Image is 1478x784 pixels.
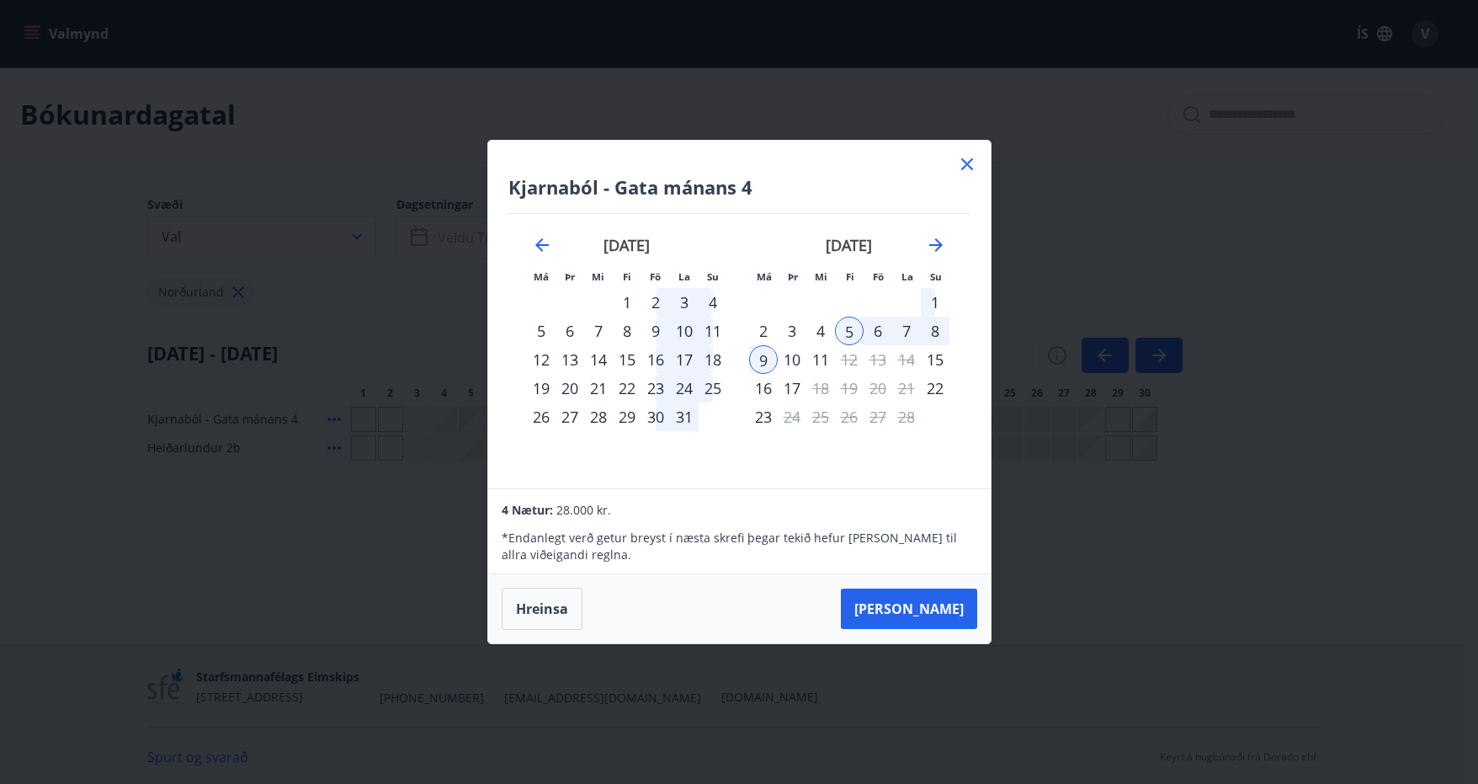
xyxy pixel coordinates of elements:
div: 10 [778,345,806,374]
div: 1 [613,288,641,317]
td: Choose þriðjudagur, 17. febrúar 2026 as your check-in date. It’s available. [778,374,806,403]
h4: Kjarnaból - Gata mánans 4 [508,174,970,200]
td: Choose mánudagur, 19. janúar 2026 as your check-in date. It’s available. [527,374,556,403]
div: 12 [527,345,556,374]
small: Fö [650,270,661,283]
td: Choose þriðjudagur, 27. janúar 2026 as your check-in date. It’s available. [556,403,584,431]
button: Hreinsa [502,588,582,630]
div: 2 [641,288,670,317]
div: Move backward to switch to the previous month. [532,235,552,255]
div: Calendar [508,214,970,468]
div: 7 [892,317,921,345]
div: 20 [556,374,584,403]
div: 9 [749,345,778,374]
td: Choose laugardagur, 17. janúar 2026 as your check-in date. It’s available. [670,345,699,374]
small: Má [757,270,772,283]
td: Choose laugardagur, 31. janúar 2026 as your check-in date. It’s available. [670,403,699,431]
td: Choose sunnudagur, 22. febrúar 2026 as your check-in date. It’s available. [921,374,949,403]
td: Not available. miðvikudagur, 25. febrúar 2026 [806,403,835,431]
div: 8 [921,317,949,345]
div: 2 [749,317,778,345]
td: Not available. föstudagur, 27. febrúar 2026 [864,403,892,431]
div: 6 [556,317,584,345]
div: 3 [778,317,806,345]
td: Choose sunnudagur, 18. janúar 2026 as your check-in date. It’s available. [699,345,727,374]
div: 23 [641,374,670,403]
td: Choose sunnudagur, 1. febrúar 2026 as your check-in date. It’s available. [921,288,949,317]
td: Choose laugardagur, 3. janúar 2026 as your check-in date. It’s available. [670,288,699,317]
td: Choose mánudagur, 12. janúar 2026 as your check-in date. It’s available. [527,345,556,374]
td: Choose þriðjudagur, 3. febrúar 2026 as your check-in date. It’s available. [778,317,806,345]
td: Choose sunnudagur, 25. janúar 2026 as your check-in date. It’s available. [699,374,727,403]
td: Choose mánudagur, 23. febrúar 2026 as your check-in date. It’s available. [749,403,778,431]
button: [PERSON_NAME] [841,589,977,629]
div: 5 [835,317,864,345]
td: Choose mánudagur, 16. febrúar 2026 as your check-in date. It’s available. [749,374,778,403]
div: Aðeins útritun í boði [835,345,864,374]
small: La [901,270,913,283]
td: Choose fimmtudagur, 12. febrúar 2026 as your check-in date. It’s available. [835,345,864,374]
td: Not available. föstudagur, 13. febrúar 2026 [864,345,892,374]
span: 28.000 kr. [556,502,611,518]
td: Choose sunnudagur, 15. febrúar 2026 as your check-in date. It’s available. [921,345,949,374]
td: Choose miðvikudagur, 14. janúar 2026 as your check-in date. It’s available. [584,345,613,374]
div: 11 [699,317,727,345]
td: Choose fimmtudagur, 8. janúar 2026 as your check-in date. It’s available. [613,317,641,345]
td: Choose þriðjudagur, 13. janúar 2026 as your check-in date. It’s available. [556,345,584,374]
div: 21 [584,374,613,403]
td: Choose þriðjudagur, 10. febrúar 2026 as your check-in date. It’s available. [778,345,806,374]
td: Choose föstudagur, 16. janúar 2026 as your check-in date. It’s available. [641,345,670,374]
small: Fi [846,270,854,283]
p: * Endanlegt verð getur breyst í næsta skrefi þegar tekið hefur [PERSON_NAME] til allra viðeigandi... [502,530,976,563]
div: Aðeins útritun í boði [806,374,835,403]
div: 25 [699,374,727,403]
td: Choose mánudagur, 5. janúar 2026 as your check-in date. It’s available. [527,317,556,345]
td: Not available. fimmtudagur, 26. febrúar 2026 [835,403,864,431]
td: Choose miðvikudagur, 11. febrúar 2026 as your check-in date. It’s available. [806,345,835,374]
small: Fö [873,270,884,283]
div: Aðeins innritun í boði [921,374,949,403]
td: Choose þriðjudagur, 24. febrúar 2026 as your check-in date. It’s available. [778,403,806,431]
strong: [DATE] [603,235,650,255]
td: Not available. fimmtudagur, 19. febrúar 2026 [835,374,864,403]
td: Not available. föstudagur, 20. febrúar 2026 [864,374,892,403]
div: 11 [806,345,835,374]
td: Selected. sunnudagur, 8. febrúar 2026 [921,317,949,345]
small: La [678,270,690,283]
div: 28 [584,403,613,431]
div: 5 [527,317,556,345]
td: Choose föstudagur, 23. janúar 2026 as your check-in date. It’s available. [641,374,670,403]
td: Selected as end date. mánudagur, 9. febrúar 2026 [749,345,778,374]
td: Choose fimmtudagur, 1. janúar 2026 as your check-in date. It’s available. [613,288,641,317]
td: Choose sunnudagur, 11. janúar 2026 as your check-in date. It’s available. [699,317,727,345]
div: 17 [778,374,806,403]
td: Choose mánudagur, 2. febrúar 2026 as your check-in date. It’s available. [749,317,778,345]
td: Choose miðvikudagur, 18. febrúar 2026 as your check-in date. It’s available. [806,374,835,403]
div: 18 [699,345,727,374]
td: Choose mánudagur, 26. janúar 2026 as your check-in date. It’s available. [527,403,556,431]
small: Þr [788,270,798,283]
td: Choose fimmtudagur, 15. janúar 2026 as your check-in date. It’s available. [613,345,641,374]
td: Selected as start date. fimmtudagur, 5. febrúar 2026 [835,317,864,345]
div: 26 [527,403,556,431]
td: Choose fimmtudagur, 22. janúar 2026 as your check-in date. It’s available. [613,374,641,403]
td: Selected. föstudagur, 6. febrúar 2026 [864,317,892,345]
div: 15 [613,345,641,374]
td: Choose laugardagur, 10. janúar 2026 as your check-in date. It’s available. [670,317,699,345]
td: Choose föstudagur, 9. janúar 2026 as your check-in date. It’s available. [641,317,670,345]
div: 1 [921,288,949,317]
td: Choose laugardagur, 24. janúar 2026 as your check-in date. It’s available. [670,374,699,403]
td: Choose fimmtudagur, 29. janúar 2026 as your check-in date. It’s available. [613,403,641,431]
td: Choose miðvikudagur, 7. janúar 2026 as your check-in date. It’s available. [584,317,613,345]
div: 3 [670,288,699,317]
div: 4 [806,317,835,345]
small: Su [930,270,942,283]
small: Má [534,270,549,283]
div: 7 [584,317,613,345]
div: 14 [584,345,613,374]
span: 4 Nætur: [502,502,553,518]
div: 27 [556,403,584,431]
div: 13 [556,345,584,374]
div: 22 [613,374,641,403]
td: Choose miðvikudagur, 4. febrúar 2026 as your check-in date. It’s available. [806,317,835,345]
